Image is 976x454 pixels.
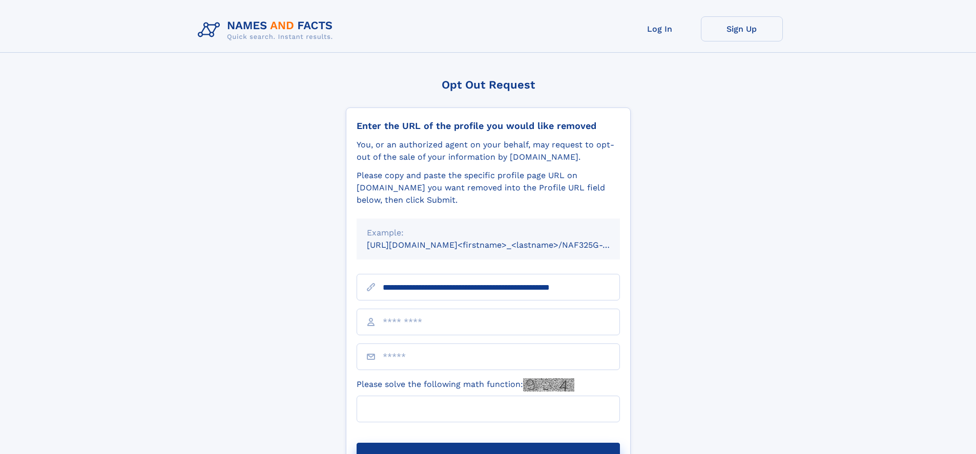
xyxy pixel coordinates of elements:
[701,16,783,41] a: Sign Up
[357,120,620,132] div: Enter the URL of the profile you would like removed
[357,169,620,206] div: Please copy and paste the specific profile page URL on [DOMAIN_NAME] you want removed into the Pr...
[367,227,610,239] div: Example:
[346,78,631,91] div: Opt Out Request
[194,16,341,44] img: Logo Names and Facts
[619,16,701,41] a: Log In
[367,240,639,250] small: [URL][DOMAIN_NAME]<firstname>_<lastname>/NAF325G-xxxxxxxx
[357,139,620,163] div: You, or an authorized agent on your behalf, may request to opt-out of the sale of your informatio...
[357,378,574,392] label: Please solve the following math function:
